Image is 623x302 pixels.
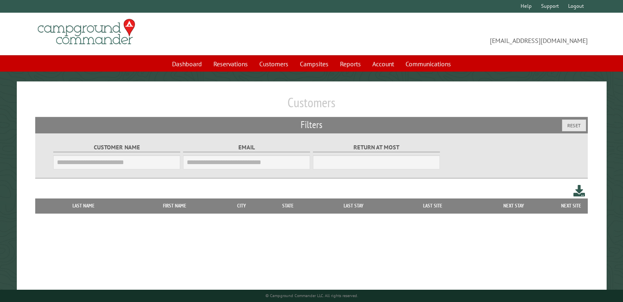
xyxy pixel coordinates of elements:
[312,23,588,45] span: [EMAIL_ADDRESS][DOMAIN_NAME]
[295,56,333,72] a: Campsites
[367,56,399,72] a: Account
[254,56,293,72] a: Customers
[394,198,472,213] th: Last Site
[35,16,138,48] img: Campground Commander
[221,198,263,213] th: City
[313,143,440,152] label: Return at most
[555,198,588,213] th: Next Site
[265,293,358,298] small: © Campground Commander LLC. All rights reserved.
[39,198,128,213] th: Last Name
[208,56,253,72] a: Reservations
[313,198,393,213] th: Last Stay
[35,95,588,117] h1: Customers
[562,119,586,131] button: Reset
[262,198,313,213] th: State
[401,56,456,72] a: Communications
[167,56,207,72] a: Dashboard
[573,183,585,198] a: Download this customer list (.csv)
[128,198,221,213] th: First Name
[472,198,555,213] th: Next Stay
[35,117,588,133] h2: Filters
[53,143,181,152] label: Customer Name
[183,143,310,152] label: Email
[335,56,366,72] a: Reports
